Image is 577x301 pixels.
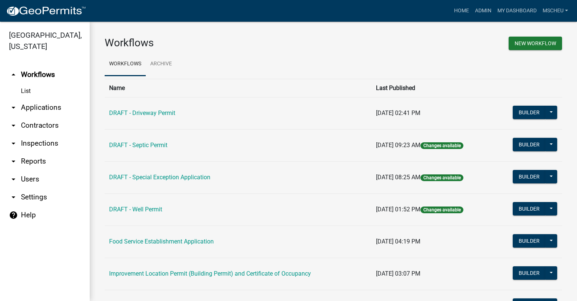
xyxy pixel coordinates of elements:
[105,79,371,97] th: Name
[376,206,420,213] span: [DATE] 01:52 PM
[376,142,420,149] span: [DATE] 09:23 AM
[376,174,420,181] span: [DATE] 08:25 AM
[371,79,493,97] th: Last Published
[105,52,146,76] a: Workflows
[9,193,18,202] i: arrow_drop_down
[105,37,328,49] h3: Workflows
[109,270,311,277] a: Improvement Location Permit (Building Permit) and Certificate of Occupancy
[513,266,546,280] button: Builder
[9,175,18,184] i: arrow_drop_down
[513,138,546,151] button: Builder
[109,206,162,213] a: DRAFT - Well Permit
[513,202,546,215] button: Builder
[9,157,18,166] i: arrow_drop_down
[472,4,494,18] a: Admin
[9,121,18,130] i: arrow_drop_down
[509,37,562,50] button: New Workflow
[513,170,546,183] button: Builder
[513,106,546,119] button: Builder
[9,103,18,112] i: arrow_drop_down
[146,52,176,76] a: Archive
[9,211,18,220] i: help
[420,207,463,213] span: Changes available
[513,234,546,248] button: Builder
[451,4,472,18] a: Home
[376,109,420,117] span: [DATE] 02:41 PM
[376,270,420,277] span: [DATE] 03:07 PM
[109,109,175,117] a: DRAFT - Driveway Permit
[420,174,463,181] span: Changes available
[109,174,210,181] a: DRAFT - Special Exception Application
[540,4,571,18] a: mscheu
[494,4,540,18] a: My Dashboard
[9,139,18,148] i: arrow_drop_down
[420,142,463,149] span: Changes available
[9,70,18,79] i: arrow_drop_up
[109,142,167,149] a: DRAFT - Septic Permit
[109,238,214,245] a: Food Service Establishment Application
[376,238,420,245] span: [DATE] 04:19 PM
